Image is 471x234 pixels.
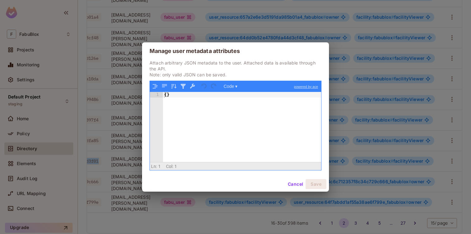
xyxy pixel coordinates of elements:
[210,82,218,90] button: Redo (Ctrl+Shift+Z)
[179,82,187,90] button: Filter, sort, or transform contents
[142,42,329,60] h2: Manage user metadata attributes
[158,164,161,169] span: 1
[306,179,326,189] button: Save
[150,60,321,78] p: Attach arbitrary JSON metadata to the user. Attached data is available through the API. Note: onl...
[166,164,174,169] span: Col:
[285,179,306,189] button: Cancel
[160,82,169,90] button: Compact JSON data, remove all whitespaces (Ctrl+Shift+I)
[221,82,240,90] button: Code ▾
[151,82,159,90] button: Format JSON data, with proper indentation and line feeds (Ctrl+I)
[174,164,177,169] span: 1
[188,82,197,90] button: Repair JSON: fix quotes and escape characters, remove comments and JSONP notation, turn JavaScrip...
[291,81,321,92] a: powered by ace
[150,92,163,98] div: 1
[170,82,178,90] button: Sort contents
[200,82,208,90] button: Undo last action (Ctrl+Z)
[151,164,157,169] span: Ln:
